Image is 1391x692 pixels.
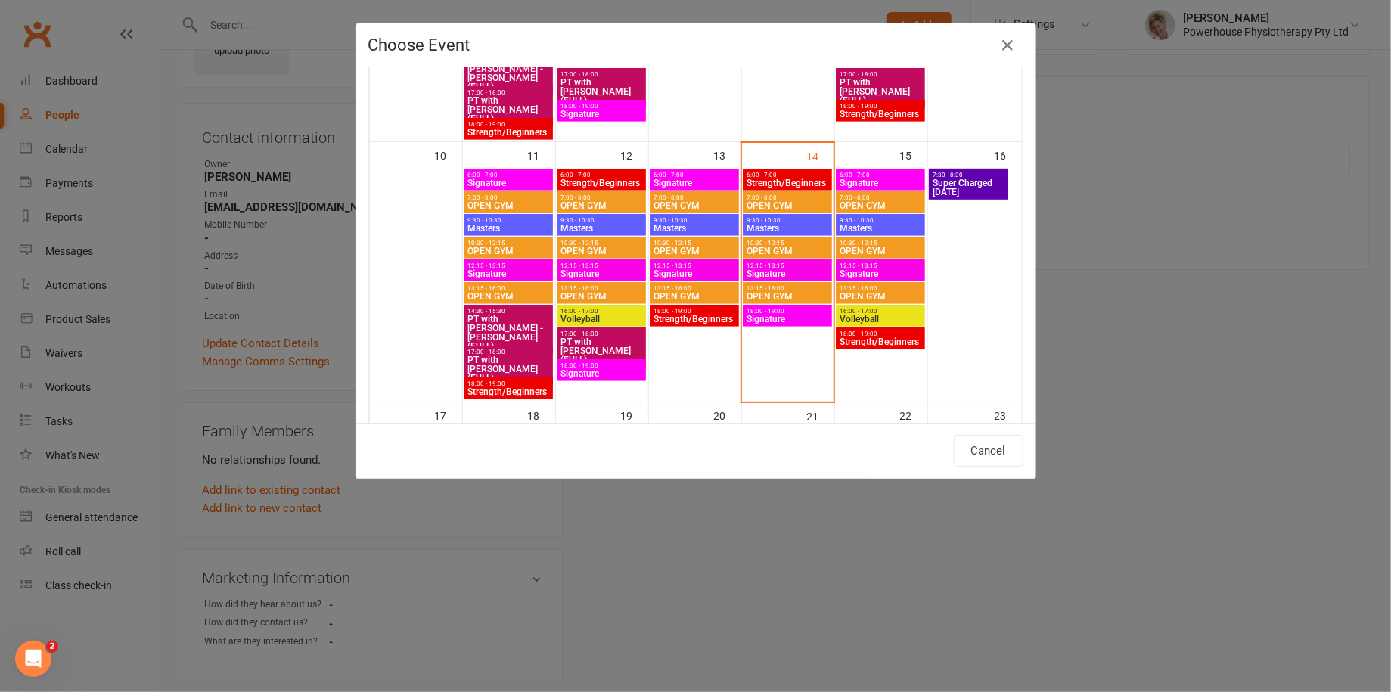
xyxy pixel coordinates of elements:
[560,178,643,188] span: Strength/Beginners
[746,201,829,210] span: OPEN GYM
[467,292,550,301] span: OPEN GYM
[653,224,736,233] span: Masters
[467,380,550,387] span: 18:00 - 19:00
[746,224,829,233] span: Masters
[653,172,736,178] span: 6:00 - 7:00
[900,142,927,167] div: 15
[839,172,922,178] span: 6:00 - 7:00
[653,217,736,224] span: 9:30 - 10:30
[467,217,550,224] span: 9:30 - 10:30
[839,71,922,78] span: 17:00 - 18:00
[746,247,829,256] span: OPEN GYM
[560,262,643,269] span: 12:15 - 13:15
[746,217,829,224] span: 9:30 - 10:30
[932,172,1005,178] span: 7:30 - 8:30
[621,142,648,167] div: 12
[560,269,643,278] span: Signature
[839,292,922,301] span: OPEN GYM
[839,308,922,315] span: 16:00 - 17:00
[746,315,829,324] span: Signature
[467,55,550,92] span: PT with [PERSON_NAME] - [PERSON_NAME] (FULL)
[467,387,550,396] span: Strength/Beginners
[746,285,829,292] span: 13:15 - 16:00
[467,269,550,278] span: Signature
[560,330,643,337] span: 17:00 - 18:00
[560,71,643,78] span: 17:00 - 18:00
[807,403,834,428] div: 21
[653,285,736,292] span: 13:15 - 16:00
[528,402,555,427] div: 18
[839,217,922,224] span: 9:30 - 10:30
[653,308,736,315] span: 18:00 - 19:00
[560,201,643,210] span: OPEN GYM
[839,110,922,119] span: Strength/Beginners
[46,641,58,653] span: 2
[467,194,550,201] span: 7:00 - 8:00
[839,78,922,105] span: PT with [PERSON_NAME] (FULL)
[560,78,643,105] span: PT with [PERSON_NAME] (FULL)
[839,194,922,201] span: 7:00 - 8:00
[467,315,550,351] span: PT with [PERSON_NAME] - [PERSON_NAME] (FULL)
[839,269,922,278] span: Signature
[839,103,922,110] span: 18:00 - 19:00
[435,402,462,427] div: 17
[467,285,550,292] span: 13:15 - 16:00
[839,224,922,233] span: Masters
[839,178,922,188] span: Signature
[560,172,643,178] span: 6:00 - 7:00
[467,172,550,178] span: 6:00 - 7:00
[467,224,550,233] span: Masters
[839,285,922,292] span: 13:15 - 16:00
[467,355,550,383] span: PT with [PERSON_NAME] (FULL)
[560,103,643,110] span: 18:00 - 19:00
[932,178,1005,197] span: Super Charged [DATE]
[467,349,550,355] span: 17:00 - 18:00
[839,330,922,337] span: 18:00 - 19:00
[467,262,550,269] span: 12:15 - 13:15
[560,110,643,119] span: Signature
[560,315,643,324] span: Volleyball
[839,315,922,324] span: Volleyball
[653,262,736,269] span: 12:15 - 13:15
[995,402,1022,427] div: 23
[839,262,922,269] span: 12:15 - 13:15
[653,315,736,324] span: Strength/Beginners
[713,142,741,167] div: 13
[467,247,550,256] span: OPEN GYM
[653,240,736,247] span: 10:30 - 12:15
[746,262,829,269] span: 12:15 - 13:15
[15,641,51,677] iframe: Intercom live chat
[839,337,922,346] span: Strength/Beginners
[653,269,736,278] span: Signature
[560,308,643,315] span: 16:00 - 17:00
[528,142,555,167] div: 11
[746,240,829,247] span: 10:30 - 12:15
[995,142,1022,167] div: 16
[560,292,643,301] span: OPEN GYM
[467,201,550,210] span: OPEN GYM
[621,402,648,427] div: 19
[467,121,550,128] span: 18:00 - 19:00
[714,402,741,427] div: 20
[746,172,829,178] span: 6:00 - 7:00
[467,128,550,137] span: Strength/Beginners
[746,178,829,188] span: Strength/Beginners
[560,224,643,233] span: Masters
[560,369,643,378] span: Signature
[467,96,550,123] span: PT with [PERSON_NAME] (FULL)
[653,178,736,188] span: Signature
[560,240,643,247] span: 10:30 - 12:15
[900,402,927,427] div: 22
[560,217,643,224] span: 9:30 - 10:30
[839,247,922,256] span: OPEN GYM
[560,194,643,201] span: 7:00 - 8:00
[746,292,829,301] span: OPEN GYM
[746,269,829,278] span: Signature
[653,194,736,201] span: 7:00 - 8:00
[746,194,829,201] span: 7:00 - 8:00
[435,142,462,167] div: 10
[746,308,829,315] span: 18:00 - 19:00
[653,201,736,210] span: OPEN GYM
[560,285,643,292] span: 13:15 - 16:00
[954,435,1023,467] button: Cancel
